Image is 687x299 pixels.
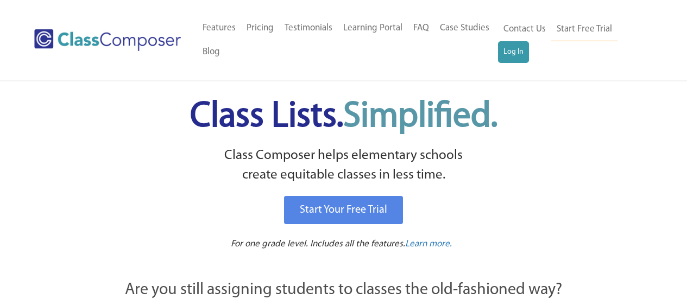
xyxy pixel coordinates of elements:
[190,99,497,135] span: Class Lists.
[498,41,529,63] a: Log In
[551,17,617,42] a: Start Free Trial
[405,238,452,251] a: Learn more.
[34,29,181,51] img: Class Composer
[338,16,408,40] a: Learning Portal
[231,239,405,249] span: For one grade level. Includes all the features.
[343,99,497,135] span: Simplified.
[498,17,645,63] nav: Header Menu
[197,16,241,40] a: Features
[197,40,225,64] a: Blog
[408,16,434,40] a: FAQ
[65,146,622,186] p: Class Composer helps elementary schools create equitable classes in less time.
[284,196,403,224] a: Start Your Free Trial
[300,205,387,215] span: Start Your Free Trial
[197,16,498,64] nav: Header Menu
[405,239,452,249] span: Learn more.
[279,16,338,40] a: Testimonials
[241,16,279,40] a: Pricing
[498,17,551,41] a: Contact Us
[434,16,495,40] a: Case Studies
